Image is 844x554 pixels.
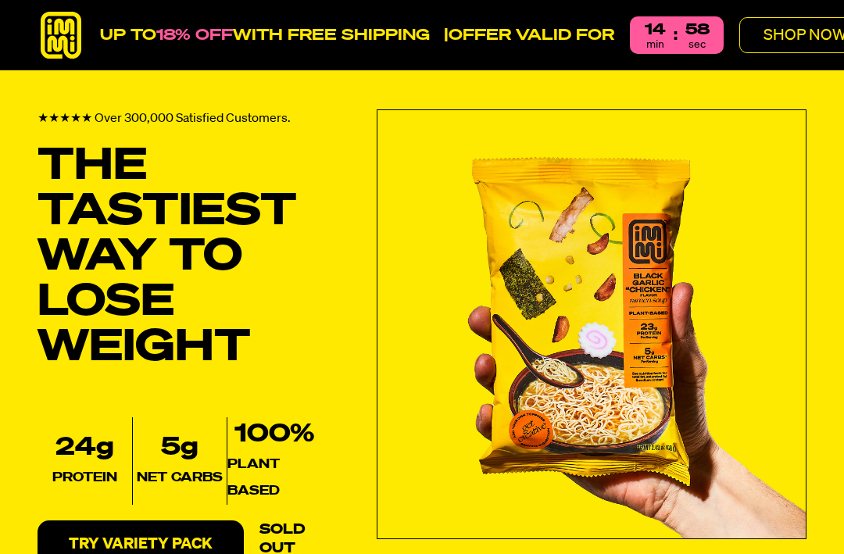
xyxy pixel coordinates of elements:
[377,109,806,539] div: Carousel slides
[55,435,114,460] span: 24g
[100,26,614,45] p: WITH FREE SHIPPING |
[227,452,322,505] h3: PLANT BASED
[377,110,806,538] img: Hand holding a vibrant yellow packet of plant-based black garlic ramen noodles.
[377,109,806,539] div: Slide 1
[156,27,233,43] span: 18% OFF
[646,39,664,50] p: min
[234,422,315,447] span: 100%
[38,109,291,128] p: ★★★★★ Over 300,000 Satisfied Customers.
[161,435,198,460] span: 5g
[69,536,213,552] p: TRY VARIETY PACK
[52,465,117,491] h3: PROTEIN
[38,144,322,370] h1: THE TASTIEST WAY TO LOSE WEIGHT
[449,27,614,43] strong: OFFER VALID FOR
[137,465,223,491] h3: NET CARBS
[645,22,666,38] span: 14
[100,27,156,43] span: UP TO
[688,39,706,50] p: sec
[674,27,678,43] p: :
[685,22,710,38] span: 58
[38,12,84,59] img: immi-logo.svg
